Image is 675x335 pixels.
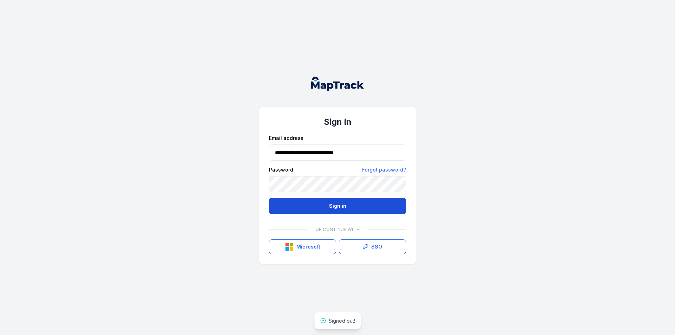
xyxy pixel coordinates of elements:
[300,77,375,91] nav: Global
[329,318,355,324] span: Signed out!
[269,135,303,142] label: Email address
[269,166,293,173] label: Password
[269,116,406,128] h1: Sign in
[269,223,406,237] div: Or continue with
[269,198,406,214] button: Sign in
[269,239,336,254] button: Microsoft
[362,166,406,173] a: Forgot password?
[339,239,406,254] a: SSO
